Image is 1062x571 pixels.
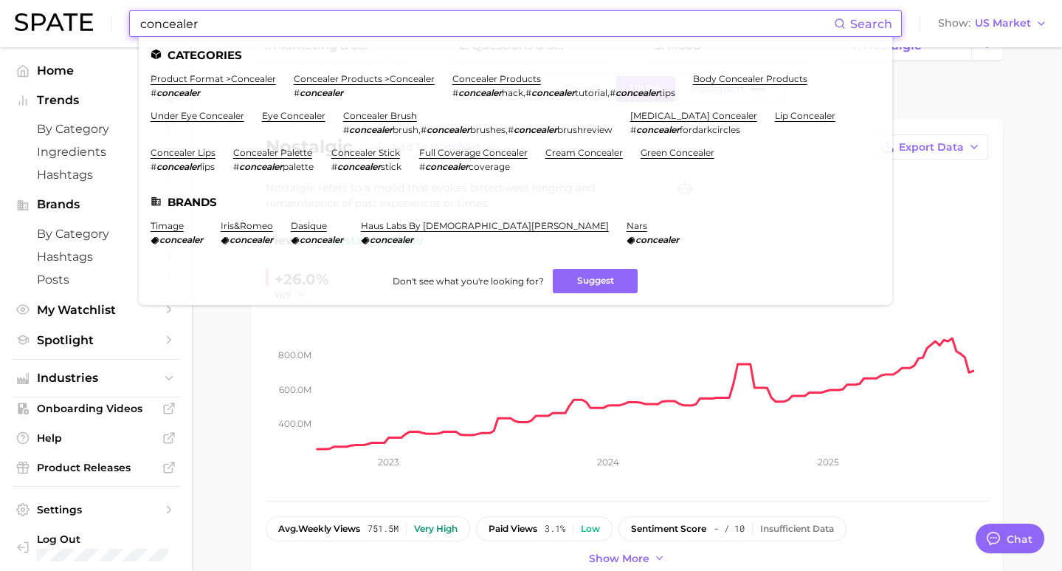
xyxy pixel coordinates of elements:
a: My Watchlist [12,298,180,321]
a: green concealer [641,147,714,158]
a: eye concealer [262,110,325,121]
span: Brands [37,198,155,211]
span: # [421,124,427,135]
span: Product Releases [37,461,155,474]
span: US Market [975,19,1031,27]
a: Help [12,427,180,449]
em: concealer [425,161,469,172]
span: Don't see what you're looking for? [393,276,544,287]
span: fordarkcircles [680,124,740,135]
em: concealer [159,234,203,245]
button: Export Data [873,134,988,160]
tspan: 800.0m [278,349,311,360]
span: Log Out [37,533,202,546]
a: Ingredients [12,140,180,163]
a: concealer lips [151,147,215,158]
a: Onboarding Videos [12,397,180,420]
button: Suggest [553,269,638,293]
em: concealer [616,87,659,98]
button: Brands [12,194,180,216]
input: Search here for a brand, industry, or ingredient [139,11,834,36]
span: # [508,124,514,135]
span: Spotlight [37,333,155,347]
span: Home [37,64,155,78]
span: brushes [470,124,506,135]
tspan: 2023 [378,457,399,468]
span: Onboarding Videos [37,402,155,415]
em: concealer [458,87,502,98]
em: concealer [636,124,680,135]
span: Show more [589,553,649,565]
span: coverage [469,161,510,172]
button: Trends [12,89,180,112]
a: concealer palette [233,147,312,158]
button: avg.weekly views751.5mVery high [266,516,470,541]
a: concealer products >concealer [294,73,435,84]
a: full coverage concealer [419,147,528,158]
a: by Category [12,222,180,245]
button: ShowUS Market [934,14,1051,33]
span: Help [37,431,155,445]
a: Hashtags [12,245,180,268]
span: tutorial [575,87,607,98]
a: Product Releases [12,457,180,479]
span: brushreview [557,124,613,135]
em: concealer [349,124,393,135]
span: # [294,87,300,98]
em: concealer [427,124,470,135]
span: hack [502,87,523,98]
li: Brands [151,196,880,208]
span: Search [850,17,892,31]
span: Show [938,19,970,27]
em: concealer [156,87,200,98]
a: by Category [12,117,180,140]
em: concealer [514,124,557,135]
em: concealer [300,87,343,98]
button: sentiment score- / 10Insufficient Data [618,516,847,541]
span: 751.5m [368,524,399,534]
span: # [525,87,531,98]
span: by Category [37,122,155,136]
span: My Watchlist [37,303,155,317]
div: , , [343,124,613,135]
span: # [419,161,425,172]
span: 3.1% [545,524,565,534]
a: Home [12,59,180,82]
a: haus labs by [DEMOGRAPHIC_DATA][PERSON_NAME] [361,220,609,231]
em: concealer [230,234,273,245]
em: concealer [370,234,413,245]
button: Show more [585,549,669,569]
a: under eye concealer [151,110,244,121]
span: # [452,87,458,98]
span: brush [393,124,418,135]
span: tips [659,87,675,98]
span: weekly views [278,524,360,534]
li: Categories [151,49,880,61]
div: Very high [414,524,458,534]
a: concealer products [452,73,541,84]
span: palette [283,161,314,172]
a: concealer stick [331,147,400,158]
a: product format >concealer [151,73,276,84]
a: lip concealer [775,110,835,121]
div: Insufficient Data [760,524,834,534]
span: # [233,161,239,172]
a: concealer brush [343,110,417,121]
em: concealer [156,161,200,172]
a: iris&romeo [221,220,273,231]
a: nars [627,220,647,231]
span: # [331,161,337,172]
span: Settings [37,503,155,516]
a: body concealer products [693,73,807,84]
span: Hashtags [37,250,155,264]
em: concealer [300,234,343,245]
span: # [610,87,616,98]
span: # [151,161,156,172]
div: , , [452,87,675,98]
abbr: average [278,523,298,534]
span: # [151,87,156,98]
span: Posts [37,273,155,287]
a: [MEDICAL_DATA] concealer [630,110,757,121]
tspan: 2024 [597,457,619,468]
span: lips [200,161,215,172]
